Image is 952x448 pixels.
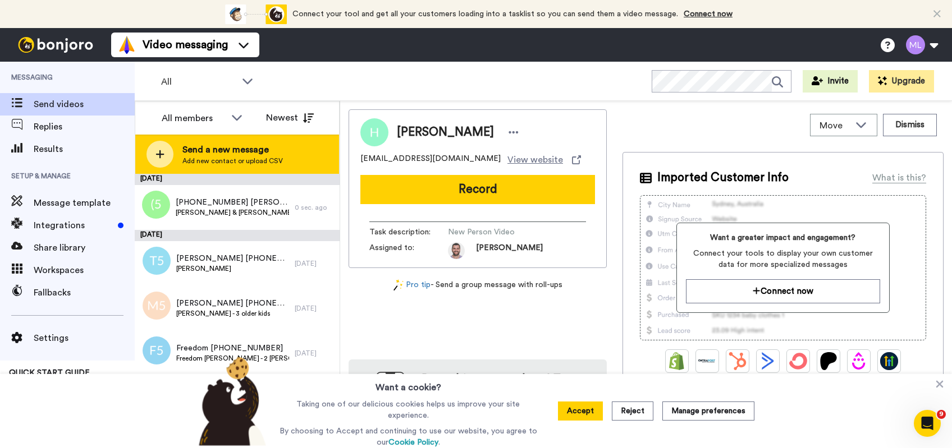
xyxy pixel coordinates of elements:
[34,286,135,299] span: Fallbacks
[476,242,543,259] span: [PERSON_NAME]
[686,279,881,303] button: Connect now
[161,75,236,89] span: All
[872,171,926,184] div: What is this?
[657,169,789,186] span: Imported Customer Info
[360,118,388,146] img: Image of Heather M
[135,230,340,241] div: [DATE]
[393,279,404,291] img: magic-wand.svg
[176,298,289,309] span: [PERSON_NAME] [PHONE_NUMBER]
[143,247,171,275] img: t5.png
[176,264,289,273] span: [PERSON_NAME]
[135,174,340,185] div: [DATE]
[295,203,334,212] div: 0 sec. ago
[34,142,135,156] span: Results
[388,438,438,446] a: Cookie Policy
[883,114,937,136] button: Dismiss
[295,349,334,358] div: [DATE]
[759,352,777,370] img: ActiveCampaign
[369,227,448,238] span: Task description :
[34,219,113,232] span: Integrations
[369,242,448,259] span: Assigned to:
[143,292,171,320] img: m5.png
[176,343,289,354] span: Freedom [PHONE_NUMBER]
[360,153,501,167] span: [EMAIL_ADDRESS][DOMAIN_NAME]
[13,37,98,53] img: bj-logo-header-white.svg
[803,70,858,93] button: Invite
[360,372,405,432] img: download
[162,112,226,125] div: All members
[34,98,135,111] span: Send videos
[360,175,595,204] button: Record
[225,4,287,24] div: animation
[142,191,170,219] img: (5.png
[34,120,135,133] span: Replies
[295,259,334,268] div: [DATE]
[937,410,946,419] span: 9
[850,352,868,370] img: Drip
[448,242,465,259] img: f0741bea-ec13-4f44-85b6-a38c4aa2437a-1673287455.jpg
[34,264,135,277] span: Workspaces
[729,352,747,370] img: Hubspot
[34,331,135,345] span: Settings
[668,352,686,370] img: Shopify
[448,227,555,238] span: New Person Video
[189,356,272,446] img: bear-with-cookie.png
[507,153,581,167] a: View website
[176,197,289,208] span: [PHONE_NUMBER] [PERSON_NAME] & [PERSON_NAME]
[507,153,563,167] span: View website
[869,70,934,93] button: Upgrade
[686,232,881,243] span: Want a greater impact and engagement?
[118,36,136,54] img: vm-color.svg
[9,369,90,377] span: QUICK START GUIDE
[176,208,289,217] span: [PERSON_NAME] & [PERSON_NAME] - 1 little
[684,10,733,18] a: Connect now
[880,352,898,370] img: GoHighLevel
[416,371,596,402] h4: Record from your phone! Try our app [DATE]
[914,410,941,437] iframe: Intercom live chat
[277,399,540,421] p: Taking one of our delicious cookies helps us improve your site experience.
[182,143,283,156] span: Send a new message
[789,352,807,370] img: ConvertKit
[34,241,135,255] span: Share library
[820,119,850,132] span: Move
[397,124,494,141] span: [PERSON_NAME]
[698,352,716,370] img: Ontraport
[558,401,603,421] button: Accept
[34,196,135,210] span: Message template
[820,352,837,370] img: Patreon
[393,279,431,291] a: Pro tip
[277,426,540,448] p: By choosing to Accept and continuing to use our website, you agree to our .
[176,354,289,363] span: Freedom [PERSON_NAME] - 2 [PERSON_NAME]
[292,10,678,18] span: Connect your tool and get all your customers loading into a tasklist so you can send them a video...
[662,401,754,421] button: Manage preferences
[176,253,289,264] span: [PERSON_NAME] [PHONE_NUMBER]
[258,107,322,129] button: Newest
[295,304,334,313] div: [DATE]
[376,374,441,394] h3: Want a cookie?
[349,279,607,291] div: - Send a group message with roll-ups
[143,336,171,364] img: f5.png
[176,309,289,318] span: [PERSON_NAME] - 3 older kids
[686,248,881,270] span: Connect your tools to display your own customer data for more specialized messages
[612,401,653,421] button: Reject
[182,156,283,165] span: Add new contact or upload CSV
[143,37,228,53] span: Video messaging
